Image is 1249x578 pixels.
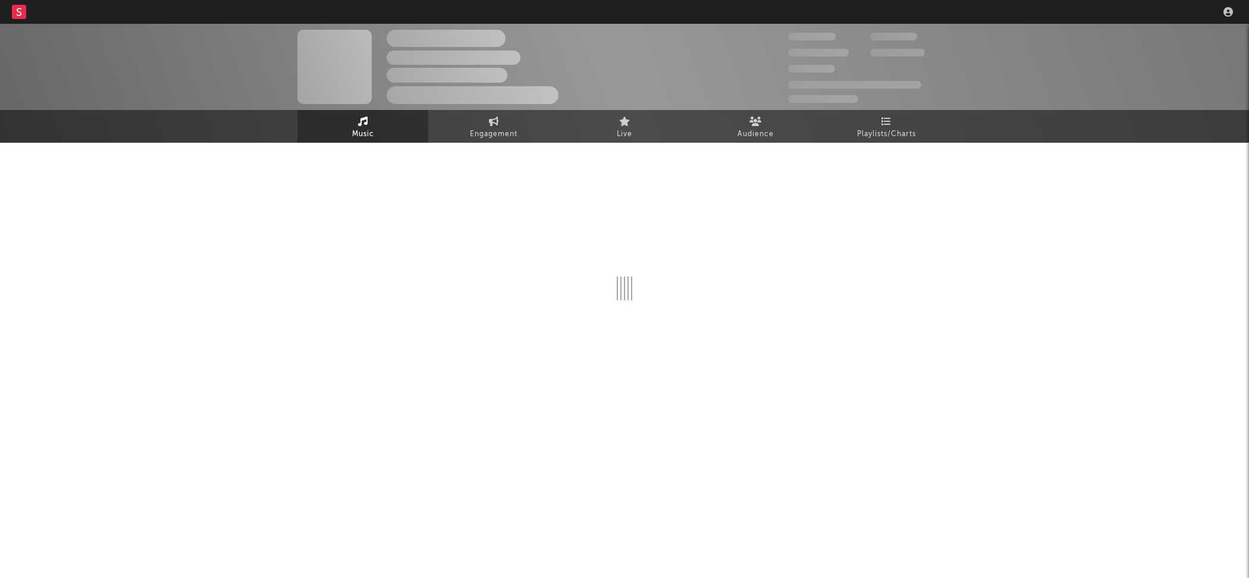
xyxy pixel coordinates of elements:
[428,110,559,143] a: Engagement
[788,95,858,103] span: Jump Score: 85.0
[738,127,774,142] span: Audience
[788,81,921,89] span: 50,000,000 Monthly Listeners
[617,127,632,142] span: Live
[297,110,428,143] a: Music
[870,49,925,56] span: 1,000,000
[470,127,517,142] span: Engagement
[352,127,374,142] span: Music
[690,110,821,143] a: Audience
[857,127,916,142] span: Playlists/Charts
[870,33,917,40] span: 100,000
[788,49,849,56] span: 50,000,000
[788,65,835,73] span: 100,000
[821,110,952,143] a: Playlists/Charts
[559,110,690,143] a: Live
[788,33,836,40] span: 300,000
